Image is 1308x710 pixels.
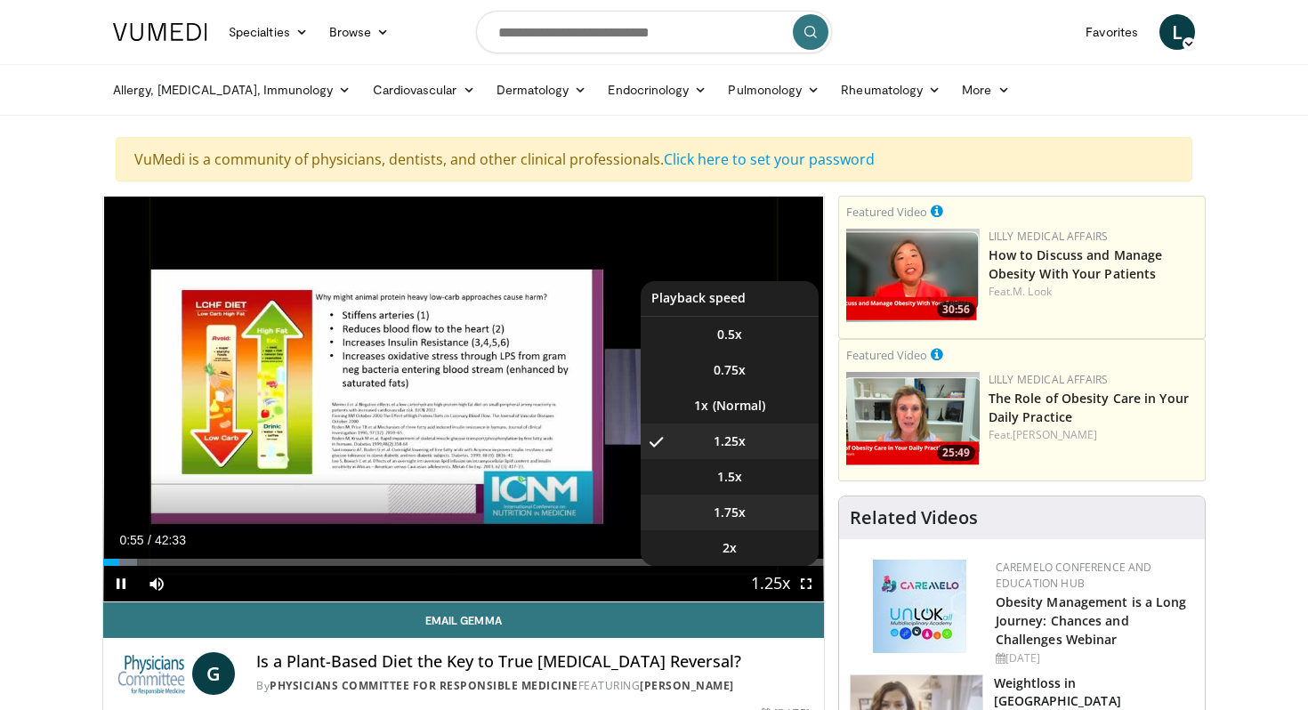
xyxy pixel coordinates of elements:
[362,72,486,108] a: Cardiovascular
[873,560,966,653] img: 45df64a9-a6de-482c-8a90-ada250f7980c.png.150x105_q85_autocrop_double_scale_upscale_version-0.2.jpg
[103,566,139,601] button: Pause
[846,204,927,220] small: Featured Video
[714,432,746,450] span: 1.25x
[218,14,319,50] a: Specialties
[116,137,1192,182] div: VuMedi is a community of physicians, dentists, and other clinical professionals.
[937,445,975,461] span: 25:49
[270,678,578,693] a: Physicians Committee for Responsible Medicine
[830,72,951,108] a: Rheumatology
[1013,427,1097,442] a: [PERSON_NAME]
[1013,284,1052,299] a: M. Look
[640,678,734,693] a: [PERSON_NAME]
[717,468,742,486] span: 1.5x
[996,593,1187,648] a: Obesity Management is a Long Journey: Chances and Challenges Webinar
[989,229,1109,244] a: Lilly Medical Affairs
[256,652,809,672] h4: Is a Plant-Based Diet the Key to True [MEDICAL_DATA] Reversal?
[996,650,1191,666] div: [DATE]
[850,507,978,528] h4: Related Videos
[103,602,824,638] a: Email Gemma
[846,347,927,363] small: Featured Video
[103,559,824,566] div: Progress Bar
[1159,14,1195,50] a: L
[155,533,186,547] span: 42:33
[119,533,143,547] span: 0:55
[846,229,980,322] img: c98a6a29-1ea0-4bd5-8cf5-4d1e188984a7.png.150x105_q85_crop-smart_upscale.png
[989,427,1198,443] div: Feat.
[148,533,151,547] span: /
[694,397,708,415] span: 1x
[753,566,788,601] button: Playback Rate
[717,72,830,108] a: Pulmonology
[102,72,362,108] a: Allergy, [MEDICAL_DATA], Immunology
[723,539,737,557] span: 2x
[846,372,980,465] img: e1208b6b-349f-4914-9dd7-f97803bdbf1d.png.150x105_q85_crop-smart_upscale.png
[486,72,598,108] a: Dermatology
[937,302,975,318] span: 30:56
[117,652,185,695] img: Physicians Committee for Responsible Medicine
[192,652,235,695] a: G
[113,23,207,41] img: VuMedi Logo
[989,246,1163,282] a: How to Discuss and Manage Obesity With Your Patients
[846,372,980,465] a: 25:49
[664,149,875,169] a: Click here to set your password
[788,566,824,601] button: Fullscreen
[139,566,174,601] button: Mute
[319,14,400,50] a: Browse
[846,229,980,322] a: 30:56
[256,678,809,694] div: By FEATURING
[714,504,746,521] span: 1.75x
[714,361,746,379] span: 0.75x
[1075,14,1149,50] a: Favorites
[476,11,832,53] input: Search topics, interventions
[103,197,824,602] video-js: Video Player
[996,560,1152,591] a: CaReMeLO Conference and Education Hub
[951,72,1020,108] a: More
[989,372,1109,387] a: Lilly Medical Affairs
[717,326,742,343] span: 0.5x
[989,390,1189,425] a: The Role of Obesity Care in Your Daily Practice
[989,284,1198,300] div: Feat.
[597,72,717,108] a: Endocrinology
[994,674,1194,710] h3: Weightloss in [GEOGRAPHIC_DATA]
